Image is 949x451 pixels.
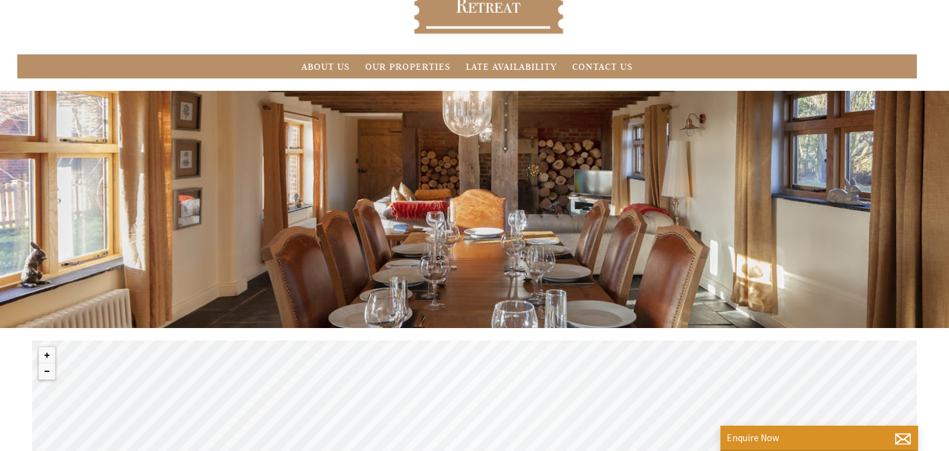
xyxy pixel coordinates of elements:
[572,61,633,72] a: Contact Us
[727,432,912,444] p: Enquire Now
[365,61,450,72] a: Our Properties
[466,61,557,72] a: Late Availability
[302,61,350,72] a: About Us
[39,347,55,363] button: Zoom in
[39,363,55,379] button: Zoom out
